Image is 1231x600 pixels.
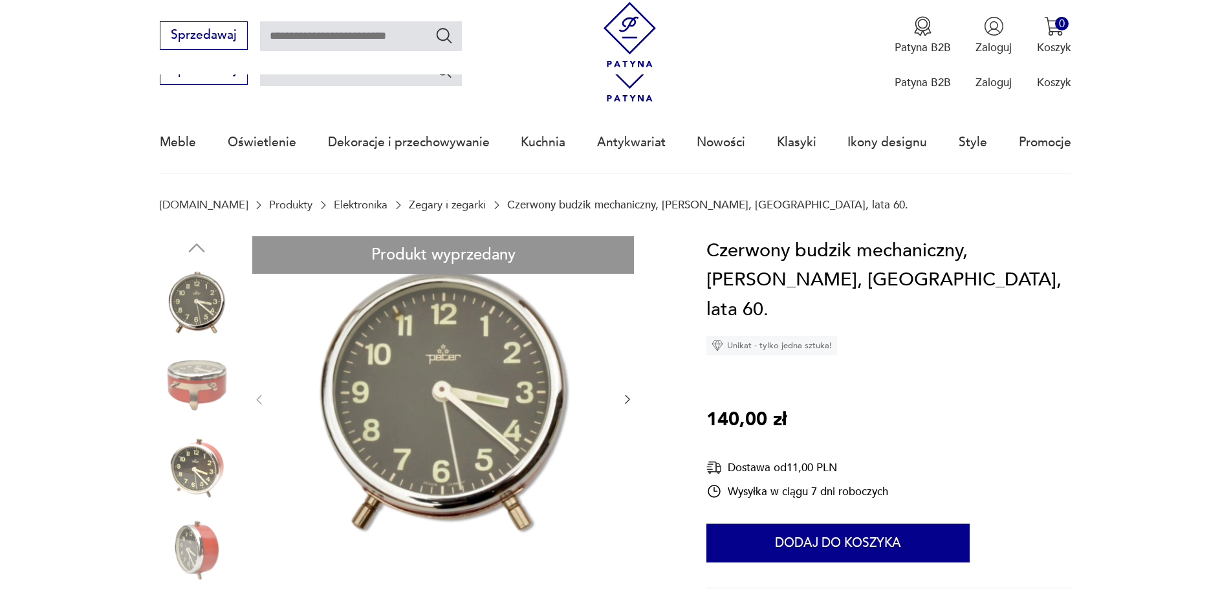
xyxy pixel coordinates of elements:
[706,336,837,355] div: Unikat - tylko jedna sztuka!
[435,26,453,45] button: Szukaj
[334,199,387,211] a: Elektronika
[895,75,951,90] p: Patyna B2B
[706,460,888,476] div: Dostawa od 11,00 PLN
[1044,16,1064,36] img: Ikona koszyka
[160,21,247,50] button: Sprzedawaj
[959,113,987,172] a: Style
[435,61,453,80] button: Szukaj
[895,16,951,55] button: Patyna B2B
[984,16,1004,36] img: Ikonka użytkownika
[975,75,1012,90] p: Zaloguj
[706,483,888,499] div: Wysyłka w ciągu 7 dni roboczych
[409,199,486,211] a: Zegary i zegarki
[269,199,312,211] a: Produkty
[160,348,234,422] img: Zdjęcie produktu Czerwony budzik mechaniczny, Peter, Niemcy, lata 60.
[160,31,247,41] a: Sprzedawaj
[160,266,234,340] img: Zdjęcie produktu Czerwony budzik mechaniczny, Peter, Niemcy, lata 60.
[597,2,662,67] img: Patyna - sklep z meblami i dekoracjami vintage
[1055,17,1069,30] div: 0
[706,405,787,435] p: 140,00 zł
[160,199,248,211] a: [DOMAIN_NAME]
[160,113,196,172] a: Meble
[1037,40,1071,55] p: Koszyk
[913,16,933,36] img: Ikona medalu
[597,113,666,172] a: Antykwariat
[706,524,970,562] button: Dodaj do koszyka
[160,66,247,76] a: Sprzedawaj
[847,113,927,172] a: Ikony designu
[328,113,490,172] a: Dekoracje i przechowywanie
[521,113,565,172] a: Kuchnia
[975,16,1012,55] button: Zaloguj
[1037,16,1071,55] button: 0Koszyk
[1037,75,1071,90] p: Koszyk
[228,113,296,172] a: Oświetlenie
[252,236,634,274] div: Produkt wyprzedany
[706,460,722,476] img: Ikona dostawy
[507,199,908,211] p: Czerwony budzik mechaniczny, [PERSON_NAME], [GEOGRAPHIC_DATA], lata 60.
[975,40,1012,55] p: Zaloguj
[706,236,1071,325] h1: Czerwony budzik mechaniczny, [PERSON_NAME], [GEOGRAPHIC_DATA], lata 60.
[160,431,234,505] img: Zdjęcie produktu Czerwony budzik mechaniczny, Peter, Niemcy, lata 60.
[895,16,951,55] a: Ikona medaluPatyna B2B
[1019,113,1071,172] a: Promocje
[777,113,816,172] a: Klasyki
[895,40,951,55] p: Patyna B2B
[281,236,605,561] img: Zdjęcie produktu Czerwony budzik mechaniczny, Peter, Niemcy, lata 60.
[697,113,745,172] a: Nowości
[160,513,234,587] img: Zdjęcie produktu Czerwony budzik mechaniczny, Peter, Niemcy, lata 60.
[712,340,723,351] img: Ikona diamentu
